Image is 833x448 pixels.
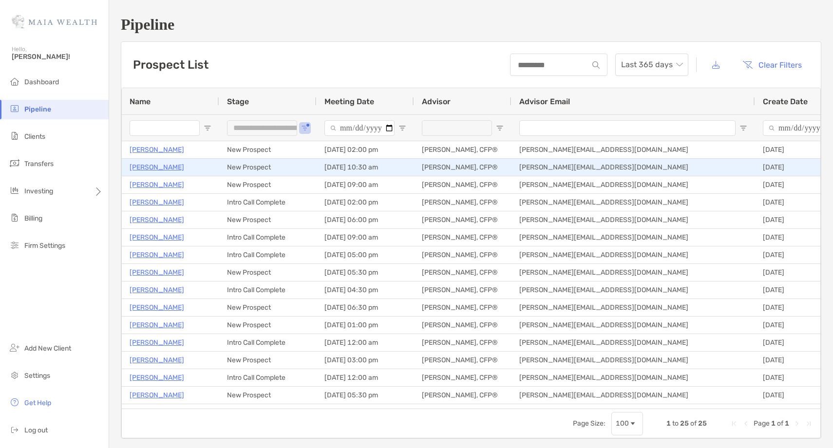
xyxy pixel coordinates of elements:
[227,97,249,106] span: Stage
[130,97,151,106] span: Name
[698,419,707,428] span: 25
[317,229,414,246] div: [DATE] 09:00 am
[519,120,736,136] input: Advisor Email Filter Input
[414,387,511,404] div: [PERSON_NAME], CFP®
[219,369,317,386] div: Intro Call Complete
[317,281,414,299] div: [DATE] 04:30 pm
[666,419,671,428] span: 1
[616,419,629,428] div: 100
[130,266,184,279] a: [PERSON_NAME]
[24,132,45,141] span: Clients
[777,419,783,428] span: of
[219,404,317,421] div: Intro Call Complete
[130,284,184,296] a: [PERSON_NAME]
[680,419,689,428] span: 25
[414,352,511,369] div: [PERSON_NAME], CFP®
[422,97,451,106] span: Advisor
[805,420,813,428] div: Last Page
[219,211,317,228] div: New Prospect
[130,301,184,314] a: [PERSON_NAME]
[317,352,414,369] div: [DATE] 03:00 pm
[414,404,511,421] div: [PERSON_NAME], CFP®
[771,419,776,428] span: 1
[24,187,53,195] span: Investing
[414,159,511,176] div: [PERSON_NAME], CFP®
[672,419,679,428] span: to
[9,396,20,408] img: get-help icon
[130,179,184,191] a: [PERSON_NAME]
[592,61,600,69] img: input icon
[24,78,59,86] span: Dashboard
[130,319,184,331] a: [PERSON_NAME]
[219,159,317,176] div: New Prospect
[317,246,414,263] div: [DATE] 05:00 pm
[317,176,414,193] div: [DATE] 09:00 am
[219,352,317,369] div: New Prospect
[511,387,755,404] div: [PERSON_NAME][EMAIL_ADDRESS][DOMAIN_NAME]
[24,426,48,434] span: Log out
[317,194,414,211] div: [DATE] 02:00 pm
[573,419,606,428] div: Page Size:
[130,214,184,226] a: [PERSON_NAME]
[24,214,42,223] span: Billing
[130,196,184,208] a: [PERSON_NAME]
[511,229,755,246] div: [PERSON_NAME][EMAIL_ADDRESS][DOMAIN_NAME]
[12,53,103,61] span: [PERSON_NAME]!
[621,54,682,75] span: Last 365 days
[414,299,511,316] div: [PERSON_NAME], CFP®
[511,176,755,193] div: [PERSON_NAME][EMAIL_ADDRESS][DOMAIN_NAME]
[317,264,414,281] div: [DATE] 05:30 pm
[219,194,317,211] div: Intro Call Complete
[130,389,184,401] a: [PERSON_NAME]
[414,194,511,211] div: [PERSON_NAME], CFP®
[130,354,184,366] a: [PERSON_NAME]
[754,419,770,428] span: Page
[414,334,511,351] div: [PERSON_NAME], CFP®
[130,144,184,156] p: [PERSON_NAME]
[414,229,511,246] div: [PERSON_NAME], CFP®
[9,342,20,354] img: add_new_client icon
[204,124,211,132] button: Open Filter Menu
[24,105,51,113] span: Pipeline
[414,141,511,158] div: [PERSON_NAME], CFP®
[414,211,511,228] div: [PERSON_NAME], CFP®
[511,404,755,421] div: [PERSON_NAME][EMAIL_ADDRESS][DOMAIN_NAME]
[511,281,755,299] div: [PERSON_NAME][EMAIL_ADDRESS][DOMAIN_NAME]
[511,352,755,369] div: [PERSON_NAME][EMAIL_ADDRESS][DOMAIN_NAME]
[9,369,20,381] img: settings icon
[219,281,317,299] div: Intro Call Complete
[24,242,65,250] span: Firm Settings
[9,130,20,142] img: clients icon
[317,299,414,316] div: [DATE] 06:30 pm
[739,124,747,132] button: Open Filter Menu
[219,229,317,246] div: Intro Call Complete
[219,334,317,351] div: Intro Call Complete
[317,369,414,386] div: [DATE] 12:00 am
[511,211,755,228] div: [PERSON_NAME][EMAIL_ADDRESS][DOMAIN_NAME]
[317,404,414,421] div: [DATE] 10:00 am
[130,407,184,419] a: [PERSON_NAME]
[414,176,511,193] div: [PERSON_NAME], CFP®
[9,157,20,169] img: transfers icon
[317,387,414,404] div: [DATE] 05:30 pm
[130,161,184,173] p: [PERSON_NAME]
[9,103,20,114] img: pipeline icon
[398,124,406,132] button: Open Filter Menu
[9,185,20,196] img: investing icon
[511,246,755,263] div: [PERSON_NAME][EMAIL_ADDRESS][DOMAIN_NAME]
[130,249,184,261] a: [PERSON_NAME]
[130,336,184,349] p: [PERSON_NAME]
[496,124,504,132] button: Open Filter Menu
[121,16,821,34] h1: Pipeline
[785,419,789,428] span: 1
[301,124,309,132] button: Open Filter Menu
[793,420,801,428] div: Next Page
[324,97,374,106] span: Meeting Date
[317,141,414,158] div: [DATE] 02:00 pm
